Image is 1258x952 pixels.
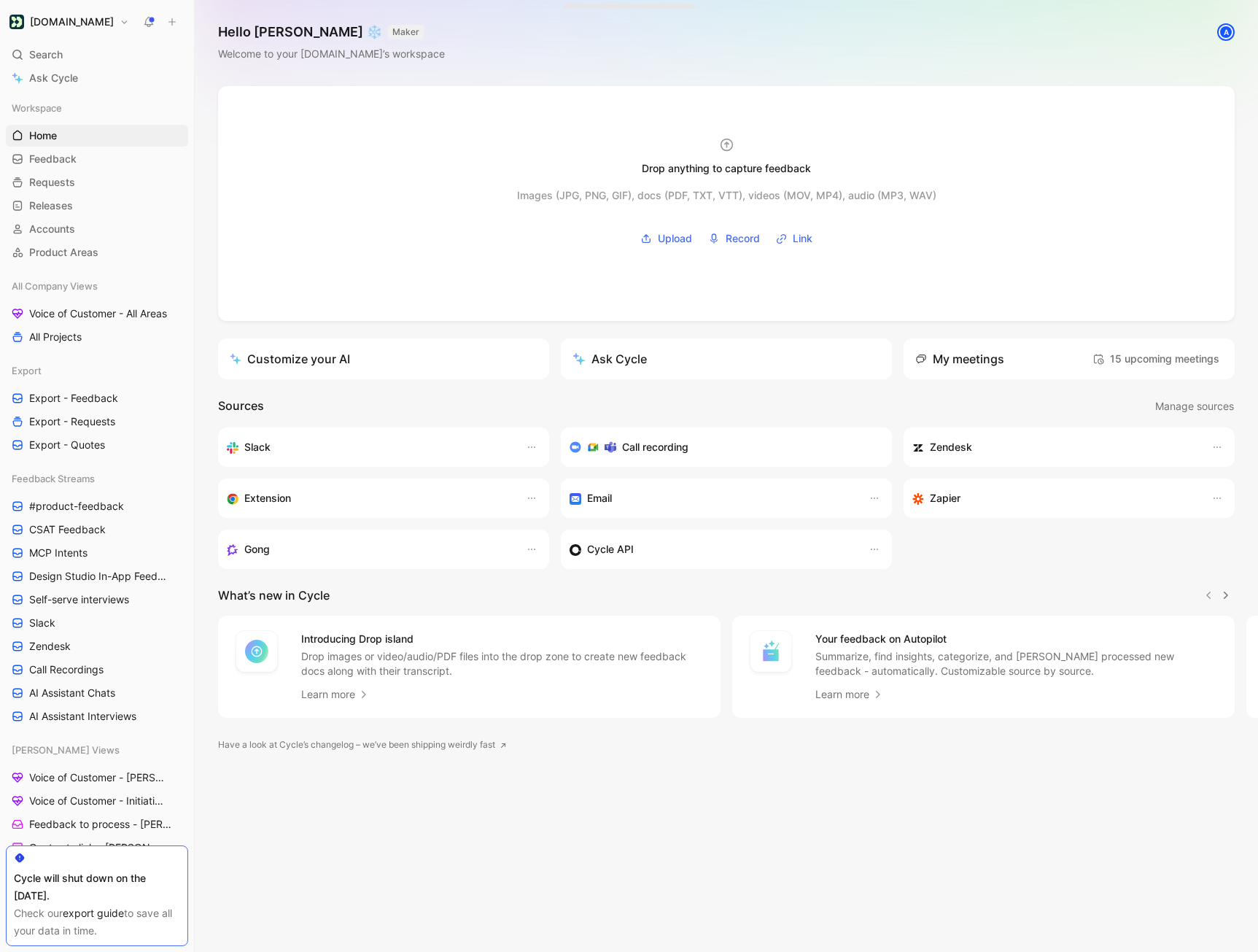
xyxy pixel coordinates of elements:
h3: Extension [244,489,291,507]
div: A [1219,25,1233,39]
span: Design Studio In-App Feedback [29,569,169,584]
span: All Projects [29,330,82,344]
a: #product-feedback [6,495,188,517]
h3: Slack [244,438,271,456]
a: Requests [6,171,188,193]
span: CSAT Feedback [29,522,106,537]
a: Home [6,125,188,147]
a: All Projects [6,326,188,348]
div: Feedback Streams [6,468,188,489]
div: Sync accounts & send feedback from custom sources. Get inspired by our favorite use case [570,541,854,558]
a: Ask Cycle [6,67,188,89]
p: Summarize, find insights, categorize, and [PERSON_NAME] processed new feedback - automatically. C... [815,649,1217,678]
div: Ask Cycle [572,350,647,368]
div: Drop anything to capture feedback [642,160,811,177]
span: Self-serve interviews [29,592,129,607]
div: All Company Views [6,275,188,297]
p: Drop images or video/audio/PDF files into the drop zone to create new feedback docs along with th... [301,649,703,678]
a: CSAT Feedback [6,519,188,541]
a: AI Assistant Interviews [6,705,188,727]
a: Export - Feedback [6,387,188,409]
a: Quotes to link - [PERSON_NAME] [6,837,188,859]
div: Capture feedback from thousands of sources with Zapier (survey results, recordings, sheets, etc). [912,489,1197,507]
button: Record [703,228,765,249]
span: Releases [29,198,73,213]
h3: Zendesk [930,438,972,456]
a: Slack [6,612,188,634]
span: Search [29,46,63,63]
div: Welcome to your [DOMAIN_NAME]’s workspace [218,45,445,63]
span: Export [12,363,42,378]
a: AI Assistant Chats [6,682,188,704]
div: ExportExport - FeedbackExport - RequestsExport - Quotes [6,360,188,456]
span: Record [726,230,760,247]
span: Upload [658,230,692,247]
span: 15 upcoming meetings [1092,350,1219,368]
span: Quotes to link - [PERSON_NAME] [29,840,169,855]
div: Check our to save all your data in time. [14,905,180,940]
div: Forward emails to your feedback inbox [570,489,854,507]
a: Learn more [301,686,370,703]
div: Capture feedback from your incoming calls [227,541,511,558]
span: All Company Views [12,279,98,293]
span: Export - Requests [29,414,115,429]
button: Ask Cycle [561,338,892,379]
div: Record & transcribe meetings from Zoom, Meet & Teams. [570,438,871,456]
span: Product Areas [29,245,98,260]
h1: [DOMAIN_NAME] [30,15,114,28]
a: Voice of Customer - All Areas [6,303,188,325]
a: Accounts [6,218,188,240]
span: Home [29,128,57,143]
span: Accounts [29,222,75,236]
span: Requests [29,175,75,190]
span: Slack [29,616,55,630]
div: All Company ViewsVoice of Customer - All AreasAll Projects [6,275,188,348]
div: Search [6,44,188,66]
h2: Sources [218,397,264,416]
button: 15 upcoming meetings [1089,347,1223,371]
a: Feedback to process - [PERSON_NAME] [6,813,188,835]
span: AI Assistant Chats [29,686,115,700]
div: Feedback Streams#product-feedbackCSAT FeedbackMCP IntentsDesign Studio In-App FeedbackSelf-serve ... [6,468,188,727]
span: #product-feedback [29,499,124,514]
button: Link [771,228,818,249]
a: MCP Intents [6,542,188,564]
span: Feedback [29,152,77,166]
button: Manage sources [1154,397,1235,416]
a: Export - Quotes [6,434,188,456]
img: Customer.io [9,15,24,29]
span: AI Assistant Interviews [29,709,136,724]
h3: Zapier [930,489,960,507]
a: Design Studio In-App Feedback [6,565,188,587]
span: Export - Quotes [29,438,105,452]
span: [PERSON_NAME] Views [12,743,120,757]
h3: Call recording [622,438,688,456]
span: Link [793,230,812,247]
a: Learn more [815,686,884,703]
span: Export - Feedback [29,391,118,406]
div: Sync your accounts, send feedback and get updates in Slack [227,438,511,456]
a: Releases [6,195,188,217]
div: Customize your AI [230,350,350,368]
h3: Gong [244,541,270,558]
div: My meetings [915,350,1004,368]
span: Manage sources [1155,398,1234,415]
span: Ask Cycle [29,69,78,87]
a: Voice of Customer - Initiatives [6,790,188,812]
button: MAKER [388,25,424,39]
a: Self-serve interviews [6,589,188,611]
h4: Your feedback on Autopilot [815,630,1217,648]
div: Cycle will shut down on the [DATE]. [14,870,180,905]
a: export guide [63,907,124,919]
button: Customer.io[DOMAIN_NAME] [6,12,133,32]
span: Voice of Customer - [PERSON_NAME] [29,770,171,785]
span: MCP Intents [29,546,88,560]
button: Upload [635,228,697,249]
div: Workspace [6,97,188,119]
span: Zendesk [29,639,71,654]
a: Product Areas [6,241,188,263]
span: Voice of Customer - Initiatives [29,794,168,808]
a: Export - Requests [6,411,188,433]
span: Workspace [12,101,62,115]
span: Call Recordings [29,662,104,677]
